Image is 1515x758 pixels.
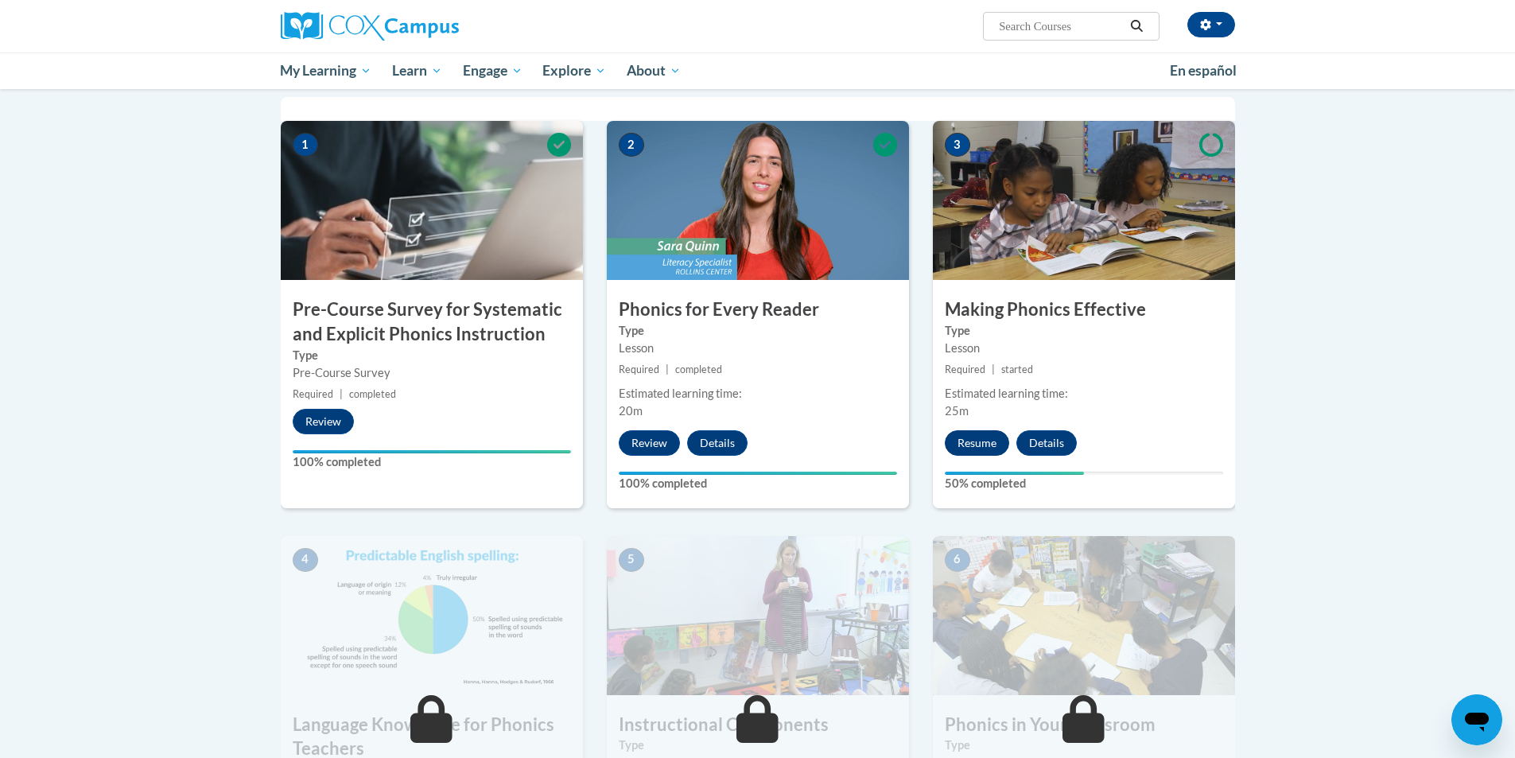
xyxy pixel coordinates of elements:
div: Your progress [619,472,897,475]
img: Course Image [607,536,909,695]
span: | [992,363,995,375]
button: Review [293,409,354,434]
h3: Phonics in Your Classroom [933,713,1235,737]
div: Estimated learning time: [619,385,897,402]
div: Estimated learning time: [945,385,1223,402]
img: Course Image [281,121,583,280]
div: Main menu [257,52,1259,89]
label: Type [945,322,1223,340]
span: started [1001,363,1033,375]
img: Course Image [607,121,909,280]
span: 1 [293,133,318,157]
span: 4 [293,548,318,572]
span: completed [349,388,396,400]
span: | [666,363,669,375]
span: My Learning [280,61,371,80]
a: Learn [382,52,453,89]
span: Required [945,363,985,375]
span: Learn [392,61,442,80]
a: My Learning [270,52,383,89]
button: Account Settings [1187,12,1235,37]
h3: Making Phonics Effective [933,297,1235,322]
span: 6 [945,548,970,572]
div: Your progress [945,472,1084,475]
h3: Phonics for Every Reader [607,297,909,322]
button: Resume [945,430,1009,456]
label: Type [619,737,897,754]
a: En español [1160,54,1247,87]
a: Cox Campus [281,12,583,41]
h3: Instructional Components [607,713,909,737]
label: Type [945,737,1223,754]
button: Details [687,430,748,456]
span: | [340,388,343,400]
img: Course Image [933,536,1235,695]
label: Type [619,322,897,340]
label: Type [293,347,571,364]
a: Engage [453,52,533,89]
span: 20m [619,404,643,418]
div: Lesson [619,340,897,357]
input: Search Courses [997,17,1125,36]
span: 2 [619,133,644,157]
span: Explore [542,61,606,80]
a: Explore [532,52,616,89]
img: Course Image [281,536,583,695]
label: 100% completed [619,475,897,492]
span: Engage [463,61,522,80]
button: Search [1125,17,1148,36]
h3: Pre-Course Survey for Systematic and Explicit Phonics Instruction [281,297,583,347]
button: Review [619,430,680,456]
label: 50% completed [945,475,1223,492]
div: Lesson [945,340,1223,357]
div: Your progress [293,450,571,453]
div: Pre-Course Survey [293,364,571,382]
span: 3 [945,133,970,157]
button: Details [1016,430,1077,456]
span: About [627,61,681,80]
span: Required [293,388,333,400]
span: En español [1170,62,1237,79]
img: Cox Campus [281,12,459,41]
a: About [616,52,691,89]
span: Required [619,363,659,375]
label: 100% completed [293,453,571,471]
span: 5 [619,548,644,572]
span: 25m [945,404,969,418]
span: completed [675,363,722,375]
iframe: Button to launch messaging window [1451,694,1502,745]
img: Course Image [933,121,1235,280]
